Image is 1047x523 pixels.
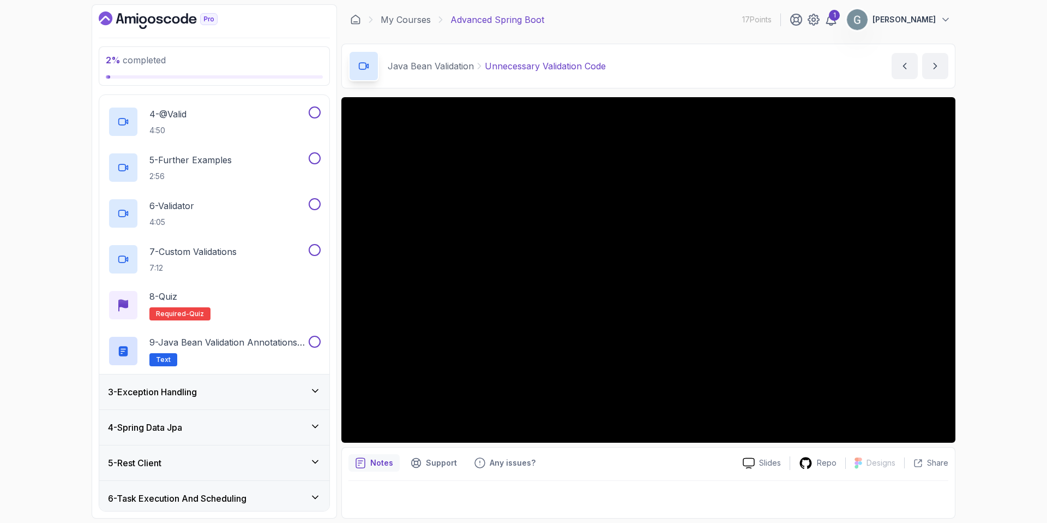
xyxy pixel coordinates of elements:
iframe: 2 - Uncessary Validation Code [341,97,955,443]
span: completed [106,55,166,66]
button: Support button [404,454,464,472]
h3: 3 - Exception Handling [108,385,197,399]
p: Unnecessary Validation Code [485,60,606,73]
p: 17 Points [742,14,772,25]
p: Repo [817,457,837,468]
button: 3-Exception Handling [99,375,329,409]
h3: 5 - Rest Client [108,456,161,469]
p: Any issues? [490,457,535,468]
p: 8 - Quiz [149,290,177,303]
p: 4:50 [149,125,186,136]
button: 6-Task Execution And Scheduling [99,481,329,516]
p: Notes [370,457,393,468]
div: 1 [829,10,840,21]
p: Support [426,457,457,468]
span: Required- [156,310,189,318]
a: Repo [790,456,845,470]
p: Advanced Spring Boot [450,13,544,26]
span: Text [156,355,171,364]
p: Slides [759,457,781,468]
button: 4-@Valid4:50 [108,106,321,137]
span: quiz [189,310,204,318]
p: [PERSON_NAME] [872,14,936,25]
a: Dashboard [350,14,361,25]
button: notes button [348,454,400,472]
a: 1 [825,13,838,26]
p: 4 - @Valid [149,108,186,121]
button: 4-Spring Data Jpa [99,410,329,445]
p: 9 - Java Bean Validation Annotations Cheat Sheet [149,336,306,349]
button: Share [904,457,948,468]
button: 5-Further Examples2:56 [108,152,321,183]
button: user profile image[PERSON_NAME] [846,9,951,31]
p: 7 - Custom Validations [149,245,237,258]
p: 6 - Validator [149,199,194,212]
button: 6-Validator4:05 [108,198,321,229]
button: next content [922,53,948,79]
p: 7:12 [149,263,237,274]
p: Designs [867,457,895,468]
button: 9-Java Bean Validation Annotations Cheat SheetText [108,336,321,366]
button: 8-QuizRequired-quiz [108,290,321,320]
img: user profile image [847,9,868,30]
button: 7-Custom Validations7:12 [108,244,321,275]
h3: 6 - Task Execution And Scheduling [108,492,246,505]
button: previous content [892,53,918,79]
p: Java Bean Validation [388,60,474,73]
button: Feedback button [468,454,542,472]
h3: 4 - Spring Data Jpa [108,421,182,434]
a: Slides [734,457,790,469]
a: My Courses [381,13,431,26]
p: 5 - Further Examples [149,153,232,167]
span: 2 % [106,55,121,66]
p: Share [927,457,948,468]
p: 2:56 [149,171,232,182]
button: 5-Rest Client [99,445,329,480]
a: Dashboard [99,11,243,29]
p: 4:05 [149,217,194,228]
